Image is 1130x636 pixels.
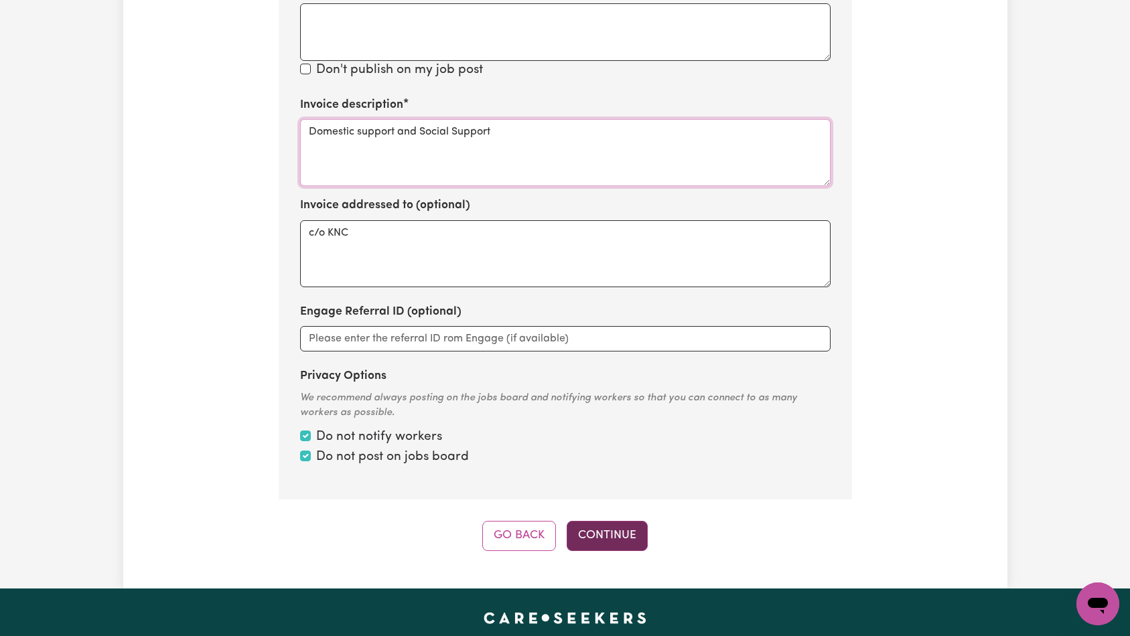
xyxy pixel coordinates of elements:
[300,220,831,287] textarea: c/o KNC
[300,119,831,186] textarea: Domestic support and Social Support
[484,613,646,623] a: Careseekers home page
[316,61,483,80] label: Don't publish on my job post
[482,521,556,550] button: Go Back
[300,96,403,114] label: Invoice description
[300,391,831,421] div: We recommend always posting on the jobs board and notifying workers so that you can connect to as...
[300,326,831,351] input: Please enter the referral ID rom Engage (if available)
[300,197,470,214] label: Invoice addressed to (optional)
[1076,582,1119,625] iframe: Button to launch messaging window
[300,368,386,385] label: Privacy Options
[316,428,442,447] label: Do not notify workers
[316,448,469,467] label: Do not post on jobs board
[567,521,648,550] button: Continue
[300,303,462,321] label: Engage Referral ID (optional)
